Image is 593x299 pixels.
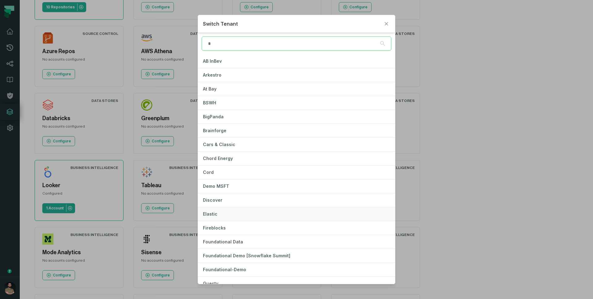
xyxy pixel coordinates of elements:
button: At Bay [198,82,395,96]
span: Foundational-Demo [203,267,246,272]
button: Cars & Classic [198,138,395,151]
span: BSWH [203,100,216,105]
span: BigPanda [203,114,224,119]
span: Foundational Data [203,239,243,244]
span: Chord Energy [203,156,233,161]
button: Foundational Data [198,235,395,249]
span: Cars & Classic [203,142,235,147]
button: Arkestro [198,68,395,82]
span: AB InBev [203,58,222,64]
span: At Bay [203,86,217,91]
button: Discover [198,193,395,207]
button: Demo MSFT [198,179,395,193]
button: Close [383,20,390,27]
button: AB InBev [198,54,395,68]
span: Demo MSFT [203,183,229,189]
span: Cord [203,170,214,175]
button: Elastic [198,207,395,221]
span: Fireblocks [203,225,226,230]
button: Foundational Demo [Snowflake Summit] [198,249,395,263]
button: Foundational-Demo [198,263,395,276]
span: Arkestro [203,72,221,78]
button: Chord Energy [198,152,395,165]
button: Brainforge [198,124,395,137]
button: Fireblocks [198,221,395,235]
span: Elastic [203,211,217,217]
span: Brainforge [203,128,226,133]
button: BigPanda [198,110,395,124]
span: Discover [203,197,222,203]
button: BSWH [198,96,395,110]
button: Guesty [198,277,395,290]
h2: Switch Tenant [203,20,380,27]
span: Guesty [203,281,218,286]
span: Foundational Demo [Snowflake Summit] [203,253,290,258]
button: Cord [198,166,395,179]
